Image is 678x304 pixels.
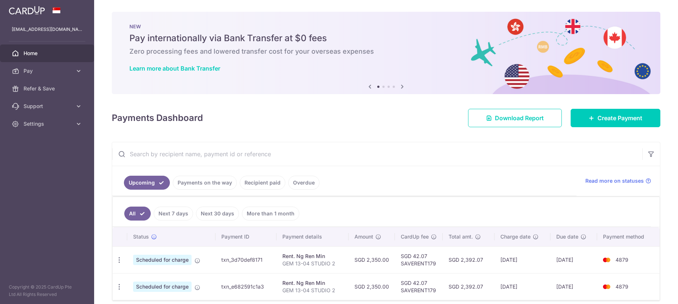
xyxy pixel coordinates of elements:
input: Search by recipient name, payment id or reference [112,142,642,166]
a: Upcoming [124,176,170,190]
p: [EMAIL_ADDRESS][DOMAIN_NAME] [12,26,82,33]
th: Payment method [597,227,660,246]
a: Overdue [288,176,320,190]
td: txn_e682591c1a3 [215,273,276,300]
div: Rent. Ng Ren Min [282,279,343,287]
span: Refer & Save [24,85,72,92]
span: Status [133,233,149,240]
h5: Pay internationally via Bank Transfer at $0 fees [129,32,643,44]
span: 4879 [615,283,628,290]
td: SGD 2,350.00 [349,273,395,300]
h6: Zero processing fees and lowered transfer cost for your overseas expenses [129,47,643,56]
span: Download Report [495,114,544,122]
a: Read more on statuses [585,177,651,185]
span: Scheduled for charge [133,255,192,265]
a: Payments on the way [173,176,237,190]
span: CardUp fee [401,233,429,240]
a: Next 30 days [196,207,239,221]
span: Create Payment [597,114,642,122]
img: Bank transfer banner [112,12,660,94]
a: Learn more about Bank Transfer [129,65,220,72]
p: GEM 13-04 STUDIO 2 [282,287,343,294]
a: More than 1 month [242,207,299,221]
span: Read more on statuses [585,177,644,185]
td: SGD 2,392.07 [443,246,495,273]
span: Due date [556,233,578,240]
a: Download Report [468,109,562,127]
td: txn_3d70def8171 [215,246,276,273]
td: [DATE] [550,246,597,273]
a: Create Payment [571,109,660,127]
td: [DATE] [495,246,550,273]
td: [DATE] [495,273,550,300]
td: SGD 42.07 SAVERENT179 [395,246,443,273]
a: Next 7 days [154,207,193,221]
span: 4879 [615,257,628,263]
span: Settings [24,120,72,128]
a: Recipient paid [240,176,285,190]
td: SGD 2,392.07 [443,273,495,300]
div: Rent. Ng Ren Min [282,253,343,260]
p: NEW [129,24,643,29]
img: Bank Card [599,282,614,291]
a: All [124,207,151,221]
span: Scheduled for charge [133,282,192,292]
td: [DATE] [550,273,597,300]
th: Payment details [276,227,349,246]
img: CardUp [9,6,45,15]
span: Home [24,50,72,57]
p: GEM 13-04 STUDIO 2 [282,260,343,267]
span: Total amt. [449,233,473,240]
td: SGD 42.07 SAVERENT179 [395,273,443,300]
td: SGD 2,350.00 [349,246,395,273]
span: Pay [24,67,72,75]
h4: Payments Dashboard [112,111,203,125]
th: Payment ID [215,227,276,246]
span: Amount [354,233,373,240]
img: Bank Card [599,255,614,264]
span: Support [24,103,72,110]
span: Charge date [500,233,531,240]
